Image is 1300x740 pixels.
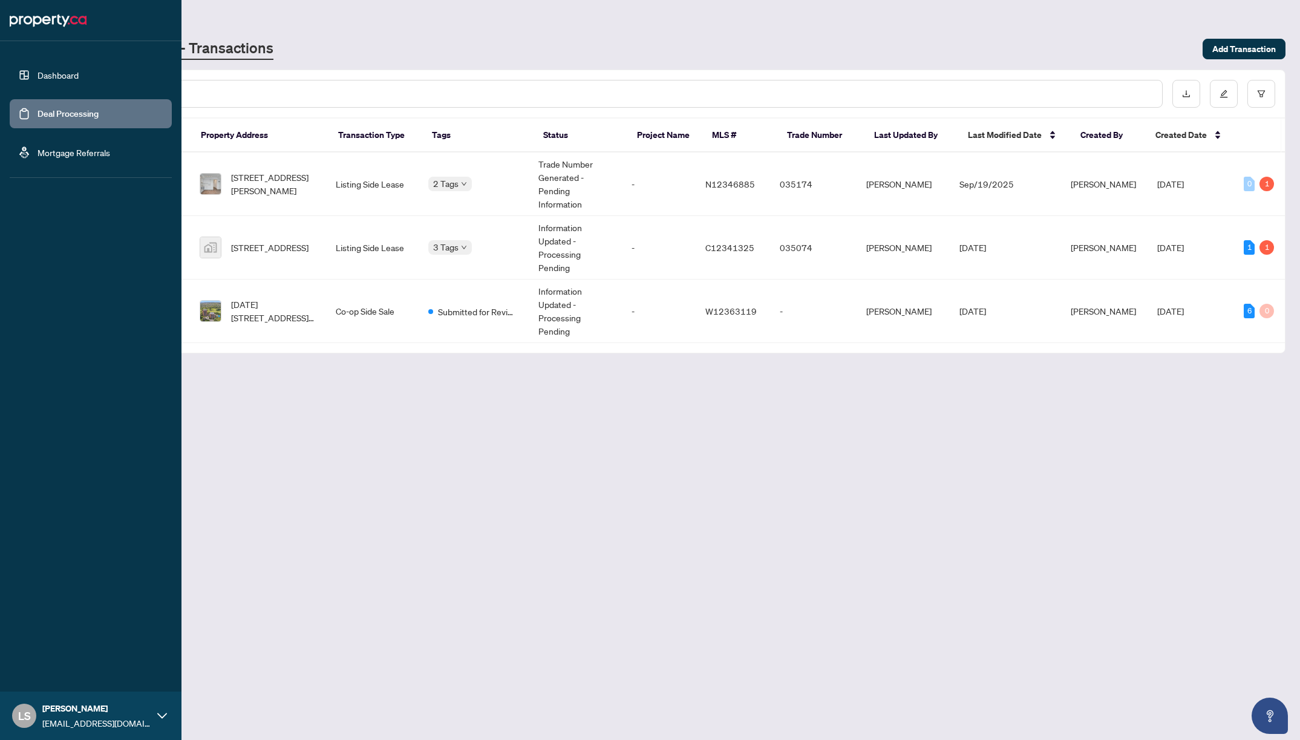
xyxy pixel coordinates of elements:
[857,152,949,216] td: [PERSON_NAME]
[1071,178,1136,189] span: [PERSON_NAME]
[1146,119,1233,152] th: Created Date
[968,128,1042,142] span: Last Modified Date
[1257,90,1266,98] span: filter
[18,707,31,724] span: LS
[534,119,627,152] th: Status
[433,240,459,254] span: 3 Tags
[958,119,1071,152] th: Last Modified Date
[1210,80,1238,108] button: edit
[770,152,857,216] td: 035174
[1071,306,1136,316] span: [PERSON_NAME]
[959,306,986,316] span: [DATE]
[191,119,328,152] th: Property Address
[200,237,221,258] img: thumbnail-img
[529,216,621,280] td: Information Updated - Processing Pending
[622,216,696,280] td: -
[38,147,110,158] a: Mortgage Referrals
[42,702,151,715] span: [PERSON_NAME]
[1259,240,1274,255] div: 1
[231,171,316,197] span: [STREET_ADDRESS][PERSON_NAME]
[1157,242,1184,253] span: [DATE]
[529,152,621,216] td: Trade Number Generated - Pending Information
[959,178,1014,189] span: Sep/19/2025
[1252,698,1288,734] button: Open asap
[959,242,986,253] span: [DATE]
[770,280,857,343] td: -
[326,216,419,280] td: Listing Side Lease
[200,174,221,194] img: thumbnail-img
[622,280,696,343] td: -
[1172,80,1200,108] button: download
[461,244,467,250] span: down
[38,70,79,80] a: Dashboard
[231,298,316,324] span: [DATE][STREET_ADDRESS][DATE][PERSON_NAME]
[1244,240,1255,255] div: 1
[529,280,621,343] td: Information Updated - Processing Pending
[1220,90,1228,98] span: edit
[326,280,419,343] td: Co-op Side Sale
[770,216,857,280] td: 035074
[627,119,702,152] th: Project Name
[1182,90,1191,98] span: download
[1259,304,1274,318] div: 0
[702,119,777,152] th: MLS #
[622,152,696,216] td: -
[1071,242,1136,253] span: [PERSON_NAME]
[1247,80,1275,108] button: filter
[857,280,949,343] td: [PERSON_NAME]
[10,11,87,30] img: logo
[1157,306,1184,316] span: [DATE]
[705,306,757,316] span: W12363119
[1155,128,1207,142] span: Created Date
[438,305,517,318] span: Submitted for Review
[864,119,958,152] th: Last Updated By
[1071,119,1146,152] th: Created By
[1259,177,1274,191] div: 1
[705,178,755,189] span: N12346885
[1212,39,1276,59] span: Add Transaction
[42,716,151,730] span: [EMAIL_ADDRESS][DOMAIN_NAME]
[1157,178,1184,189] span: [DATE]
[200,301,221,321] img: thumbnail-img
[231,241,309,254] span: [STREET_ADDRESS]
[777,119,865,152] th: Trade Number
[857,216,949,280] td: [PERSON_NAME]
[1244,177,1255,191] div: 0
[705,242,754,253] span: C12341325
[461,181,467,187] span: down
[326,152,419,216] td: Listing Side Lease
[38,108,99,119] a: Deal Processing
[433,177,459,191] span: 2 Tags
[1244,304,1255,318] div: 6
[1203,39,1285,59] button: Add Transaction
[422,119,534,152] th: Tags
[328,119,422,152] th: Transaction Type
